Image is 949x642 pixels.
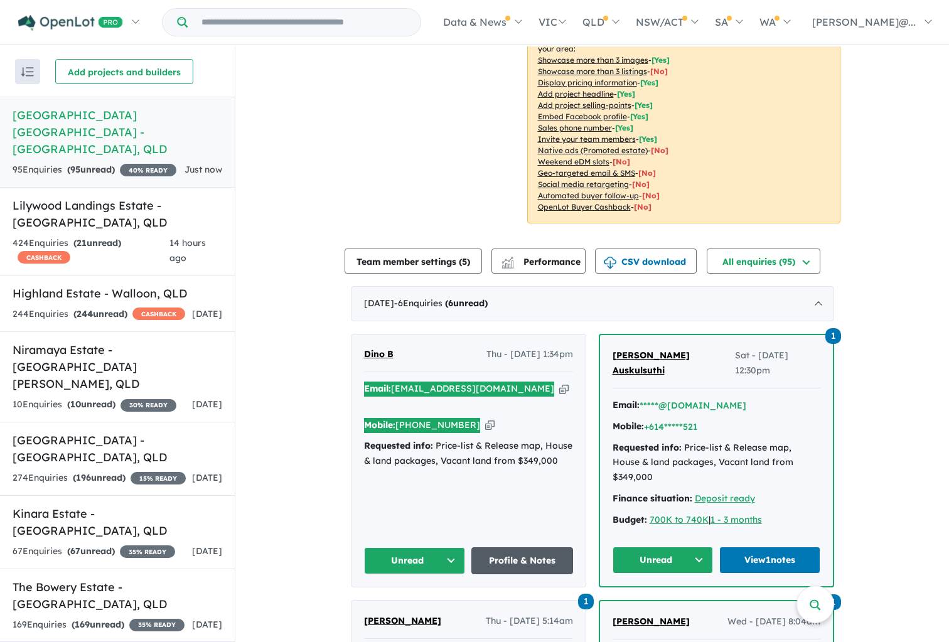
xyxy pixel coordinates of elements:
[634,202,651,211] span: [No]
[13,307,185,322] div: 244 Enquir ies
[192,308,222,319] span: [DATE]
[538,179,629,189] u: Social media retargeting
[538,168,635,178] u: Geo-targeted email & SMS
[710,514,762,525] a: 1 - 3 months
[501,260,514,269] img: bar-chart.svg
[491,249,586,274] button: Performance
[120,164,176,176] span: 40 % READY
[613,614,690,629] a: [PERSON_NAME]
[73,308,127,319] strong: ( unread)
[13,432,222,466] h5: [GEOGRAPHIC_DATA] - [GEOGRAPHIC_DATA] , QLD
[462,256,467,267] span: 5
[364,440,433,451] strong: Requested info:
[632,179,650,189] span: [No]
[825,328,841,344] span: 1
[707,249,820,274] button: All enquiries (95)
[13,341,222,392] h5: Niramaya Estate - [GEOGRAPHIC_DATA][PERSON_NAME] , QLD
[642,191,660,200] span: [No]
[613,420,644,432] strong: Mobile:
[825,327,841,344] a: 1
[132,308,185,320] span: CASHBACK
[613,350,690,376] span: [PERSON_NAME] Auskulsuthi
[613,493,692,504] strong: Finance situation:
[13,544,175,559] div: 67 Enquir ies
[448,297,453,309] span: 6
[651,146,668,155] span: [No]
[72,619,124,630] strong: ( unread)
[538,78,637,87] u: Display pricing information
[615,123,633,132] span: [ Yes ]
[121,399,176,412] span: 30 % READY
[613,399,640,410] strong: Email:
[67,164,115,175] strong: ( unread)
[13,579,222,613] h5: The Bowery Estate - [GEOGRAPHIC_DATA] , QLD
[70,164,80,175] span: 95
[185,164,222,175] span: Just now
[364,439,573,469] div: Price-list & Release map, House & land packages, Vacant land from $349,000
[190,9,418,36] input: Try estate name, suburb, builder or developer
[604,257,616,269] img: download icon
[395,419,480,431] a: [PHONE_NUMBER]
[639,134,657,144] span: [ Yes ]
[192,545,222,557] span: [DATE]
[471,547,573,574] a: Profile & Notes
[18,251,70,264] span: CASHBACK
[613,348,736,378] a: [PERSON_NAME] Auskulsuthi
[650,67,668,76] span: [ No ]
[67,399,115,410] strong: ( unread)
[538,112,627,121] u: Embed Facebook profile
[192,472,222,483] span: [DATE]
[538,134,636,144] u: Invite your team members
[501,257,513,264] img: line-chart.svg
[13,285,222,302] h5: Highland Estate - Walloon , QLD
[192,619,222,630] span: [DATE]
[640,78,658,87] span: [ Yes ]
[391,383,554,394] a: [EMAIL_ADDRESS][DOMAIN_NAME]
[719,547,820,574] a: View1notes
[485,419,495,432] button: Copy
[613,514,647,525] strong: Budget:
[613,442,682,453] strong: Requested info:
[131,472,186,484] span: 15 % READY
[120,545,175,558] span: 35 % READY
[695,493,755,504] a: Deposit ready
[364,614,441,629] a: [PERSON_NAME]
[67,545,115,557] strong: ( unread)
[77,308,93,319] span: 244
[578,594,594,609] span: 1
[538,146,648,155] u: Native ads (Promoted estate)
[578,592,594,609] a: 1
[503,256,581,267] span: Performance
[13,107,222,158] h5: [GEOGRAPHIC_DATA] [GEOGRAPHIC_DATA] - [GEOGRAPHIC_DATA] , QLD
[364,419,395,431] strong: Mobile:
[21,67,34,77] img: sort.svg
[192,399,222,410] span: [DATE]
[613,616,690,627] span: [PERSON_NAME]
[651,55,670,65] span: [ Yes ]
[538,123,612,132] u: Sales phone number
[13,397,176,412] div: 10 Enquir ies
[613,513,820,528] div: |
[635,100,653,110] span: [ Yes ]
[364,348,394,360] span: Dino B
[76,472,91,483] span: 196
[75,619,90,630] span: 169
[812,16,916,28] span: [PERSON_NAME]@...
[169,237,206,264] span: 14 hours ago
[55,59,193,84] button: Add projects and builders
[364,383,391,394] strong: Email:
[538,89,614,99] u: Add project headline
[527,21,840,223] p: Your project is only comparing to other top-performing projects in your area: - - - - - - - - - -...
[129,619,185,631] span: 35 % READY
[650,514,709,525] a: 700K to 740K
[73,237,121,249] strong: ( unread)
[351,286,834,321] div: [DATE]
[13,236,169,266] div: 424 Enquir ies
[70,399,81,410] span: 10
[538,55,648,65] u: Showcase more than 3 images
[735,348,820,378] span: Sat - [DATE] 12:30pm
[538,100,631,110] u: Add project selling-points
